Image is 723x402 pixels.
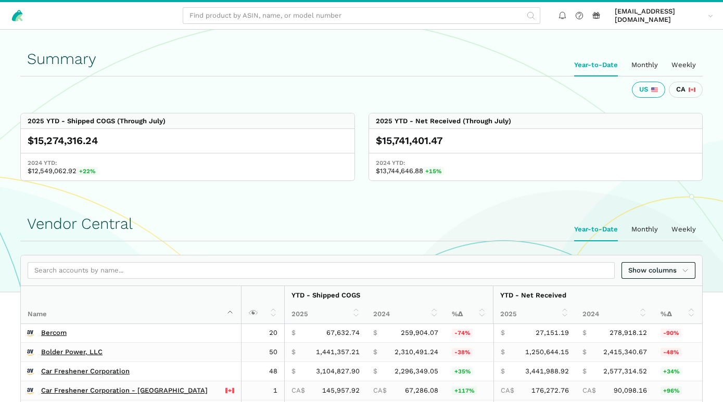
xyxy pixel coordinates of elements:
span: 2,296,349.05 [395,367,438,375]
ui-tab: Year-to-Date [567,218,625,240]
a: Car Freshener Corporation - [GEOGRAPHIC_DATA] [41,386,208,395]
span: $13,744,646.88 [376,167,696,175]
td: 48 [241,362,284,381]
span: CA [676,85,686,94]
a: Bolder Power, LLC [41,348,103,356]
th: 2024: activate to sort column ascending [366,305,445,323]
span: $ [582,367,587,375]
a: Car Freshener Corporation [41,367,130,375]
span: -90% [661,329,681,337]
span: 2024 YTD: [28,159,348,167]
span: $ [373,367,377,375]
span: 145,957.92 [322,386,360,395]
span: 2,415,340.67 [603,348,647,356]
span: 2,310,491.24 [395,348,438,356]
span: $ [582,329,587,337]
ui-tab: Year-to-Date [567,54,625,76]
td: 1 [241,381,284,400]
th: %Δ: activate to sort column ascending [445,305,493,323]
span: +15% [423,167,445,175]
a: Show columns [621,262,695,279]
span: 2,577,314.52 [603,367,647,375]
span: +35% [452,367,473,375]
td: 35.21% [445,362,493,381]
h1: Summary [27,50,696,68]
span: 27,151.19 [536,329,569,337]
ui-tab: Monthly [625,54,665,76]
span: $ [291,329,296,337]
h1: Vendor Central [27,215,696,232]
td: -73.98% [445,324,493,343]
td: 33.55% [654,362,702,381]
img: 226-united-states-3a775d967d35a21fe9d819e24afa6dfbf763e8f1ec2e2b5a04af89618ae55acb.svg [651,86,658,93]
div: 2025 YTD - Net Received (Through July) [376,117,511,125]
td: -48.22% [654,343,702,362]
div: 2025 YTD - Shipped COGS (Through July) [28,117,166,125]
input: Find product by ASIN, name, or model number [183,7,540,24]
span: -48% [661,348,681,356]
input: Search accounts by name... [28,262,615,279]
span: 3,104,827.90 [316,367,360,375]
span: $ [501,367,505,375]
th: Name : activate to sort column descending [21,286,241,323]
span: 278,918.12 [610,329,647,337]
span: Show columns [628,265,689,276]
div: $15,741,401.47 [376,134,696,148]
th: 2024: activate to sort column ascending [576,305,654,323]
span: -74% [452,329,473,337]
span: +117% [452,386,477,395]
div: $15,274,316.24 [28,134,348,148]
a: Bercom [41,329,67,337]
span: $ [501,348,505,356]
span: $12,549,062.92 [28,167,348,175]
span: +34% [661,367,682,375]
span: +96% [661,386,682,395]
span: $ [291,367,296,375]
span: $ [501,329,505,337]
img: 243-canada-6dcbff6b5ddfbc3d576af9e026b5d206327223395eaa30c1e22b34077c083801.svg [689,86,695,93]
td: -90.27% [654,324,702,343]
td: -37.62% [445,343,493,362]
span: $ [291,348,296,356]
span: [EMAIL_ADDRESS][DOMAIN_NAME] [615,7,704,24]
span: CA$ [582,386,596,395]
td: 116.92% [445,381,493,400]
span: CA$ [373,386,387,395]
span: US [639,85,648,94]
span: $ [373,329,377,337]
th: %Δ: activate to sort column ascending [654,305,702,323]
th: 2025: activate to sort column ascending [284,305,366,323]
th: : activate to sort column ascending [241,286,284,323]
span: 67,286.08 [405,386,438,395]
span: CA$ [501,386,514,395]
td: 50 [241,343,284,362]
span: 259,904.07 [401,329,438,337]
strong: YTD - Net Received [500,291,566,299]
span: 1,441,357.21 [316,348,360,356]
ui-tab: Monthly [625,218,665,240]
a: [EMAIL_ADDRESS][DOMAIN_NAME] [612,6,717,26]
span: 90,098.16 [614,386,647,395]
span: +22% [77,167,98,175]
strong: YTD - Shipped COGS [291,291,360,299]
span: -38% [452,348,473,356]
span: 67,632.74 [326,329,360,337]
span: 1,250,644.15 [525,348,569,356]
td: 95.65% [654,381,702,400]
th: 2025: activate to sort column ascending [493,305,576,323]
span: 2024 YTD: [376,159,696,167]
img: 243-canada-6dcbff6b5ddfbc3d576af9e026b5d206327223395eaa30c1e22b34077c083801.svg [225,386,234,395]
span: 3,441,988.92 [525,367,569,375]
span: $ [373,348,377,356]
span: $ [582,348,587,356]
td: 20 [241,324,284,343]
ui-tab: Weekly [665,54,703,76]
span: CA$ [291,386,305,395]
ui-tab: Weekly [665,218,703,240]
span: 176,272.76 [531,386,569,395]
